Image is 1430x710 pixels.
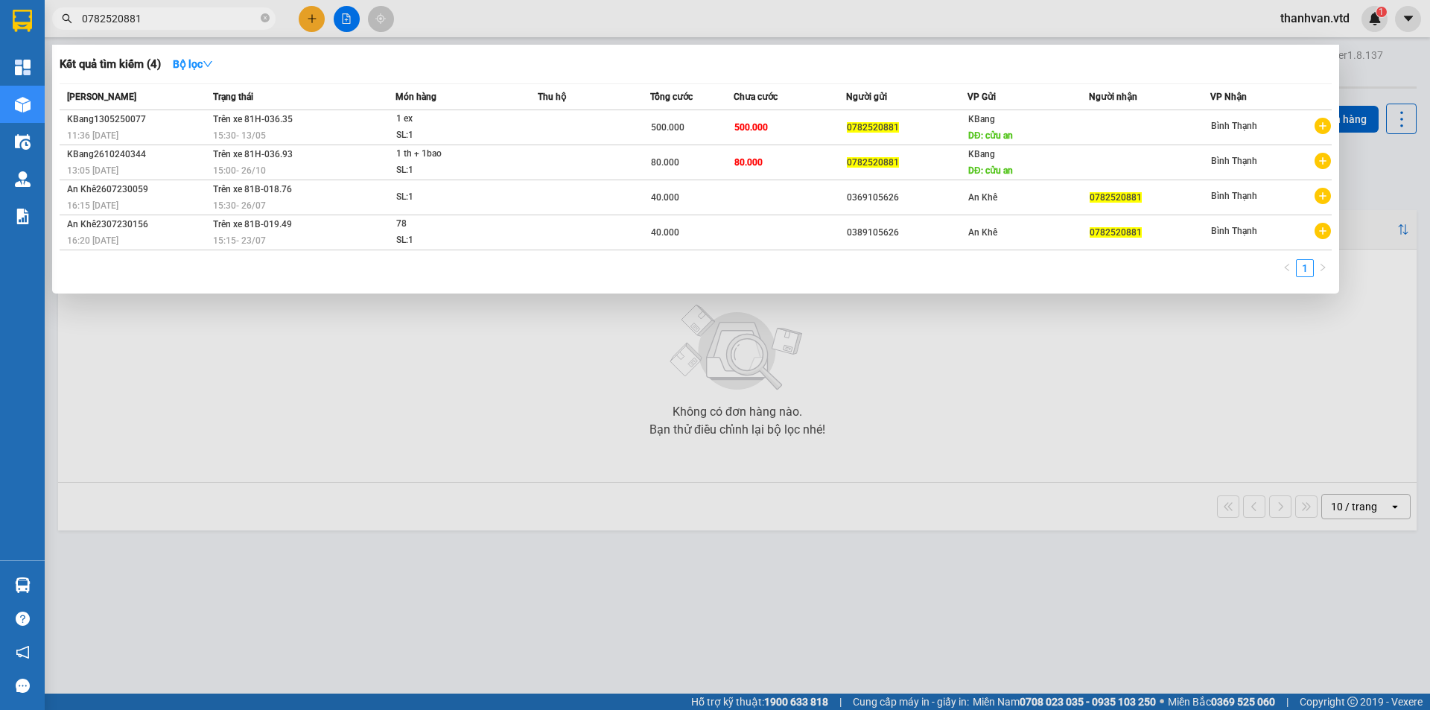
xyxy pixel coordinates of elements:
span: VP Gửi [967,92,996,102]
li: Next Page [1314,259,1332,277]
span: 15:30 - 26/07 [213,200,266,211]
div: KBang2610240344 [67,147,209,162]
h3: Kết quả tìm kiếm ( 4 ) [60,57,161,72]
span: 0782520881 [847,157,899,168]
button: Bộ lọcdown [161,52,225,76]
div: SL: 1 [396,162,508,179]
span: Bình Thạnh [1211,121,1257,131]
span: plus-circle [1315,153,1331,169]
div: SL: 1 [396,127,508,144]
span: 11:36 [DATE] [67,130,118,141]
img: logo-vxr [13,10,32,32]
span: Bình Thạnh [1211,191,1257,201]
span: 500.000 [651,122,684,133]
span: KBang [968,149,995,159]
span: 0782520881 [1090,227,1142,238]
img: dashboard-icon [15,60,31,75]
span: 500.000 [734,122,768,133]
div: KBang1305250077 [67,112,209,127]
span: DĐ: cửu an [968,165,1013,176]
span: 16:20 [DATE] [67,235,118,246]
span: 0782520881 [1090,192,1142,203]
span: Thu hộ [538,92,566,102]
div: 1 ex [396,111,508,127]
span: close-circle [261,13,270,22]
span: right [1318,263,1327,272]
span: 0782520881 [847,122,899,133]
a: 1 [1297,260,1313,276]
span: Trên xe 81B-019.49 [213,219,292,229]
span: Trên xe 81H-036.93 [213,149,293,159]
span: plus-circle [1315,118,1331,134]
div: 0389105626 [847,225,967,241]
span: search [62,13,72,24]
span: Trạng thái [213,92,253,102]
span: 15:30 - 13/05 [213,130,266,141]
span: DĐ: cửu an [968,130,1013,141]
div: 78 [396,216,508,232]
span: plus-circle [1315,223,1331,239]
div: An Khê2607230059 [67,182,209,197]
div: SL: 1 [396,189,508,206]
div: 0369105626 [847,190,967,206]
span: Bình Thạnh [1211,226,1257,236]
span: 15:15 - 23/07 [213,235,266,246]
span: question-circle [16,612,30,626]
img: warehouse-icon [15,134,31,150]
div: 1 th + 1bao [396,146,508,162]
span: Bình Thạnh [1211,156,1257,166]
img: solution-icon [15,209,31,224]
div: An Khê2307230156 [67,217,209,232]
span: 80.000 [734,157,763,168]
span: 16:15 [DATE] [67,200,118,211]
span: Người gửi [846,92,887,102]
span: Người nhận [1089,92,1137,102]
img: warehouse-icon [15,577,31,593]
span: Trên xe 81H-036.35 [213,114,293,124]
li: Previous Page [1278,259,1296,277]
strong: Bộ lọc [173,58,213,70]
span: close-circle [261,12,270,26]
span: 80.000 [651,157,679,168]
span: An Khê [968,192,997,203]
span: 15:00 - 26/10 [213,165,266,176]
span: Món hàng [395,92,436,102]
span: KBang [968,114,995,124]
span: VP Nhận [1210,92,1247,102]
img: warehouse-icon [15,97,31,112]
span: Chưa cước [734,92,778,102]
span: left [1283,263,1291,272]
span: An Khê [968,227,997,238]
button: right [1314,259,1332,277]
span: message [16,679,30,693]
span: Tổng cước [650,92,693,102]
span: 40.000 [651,192,679,203]
span: [PERSON_NAME] [67,92,136,102]
li: 1 [1296,259,1314,277]
span: down [203,59,213,69]
span: 13:05 [DATE] [67,165,118,176]
button: left [1278,259,1296,277]
img: warehouse-icon [15,171,31,187]
div: SL: 1 [396,232,508,249]
span: notification [16,645,30,659]
input: Tìm tên, số ĐT hoặc mã đơn [82,10,258,27]
span: plus-circle [1315,188,1331,204]
span: Trên xe 81B-018.76 [213,184,292,194]
span: 40.000 [651,227,679,238]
